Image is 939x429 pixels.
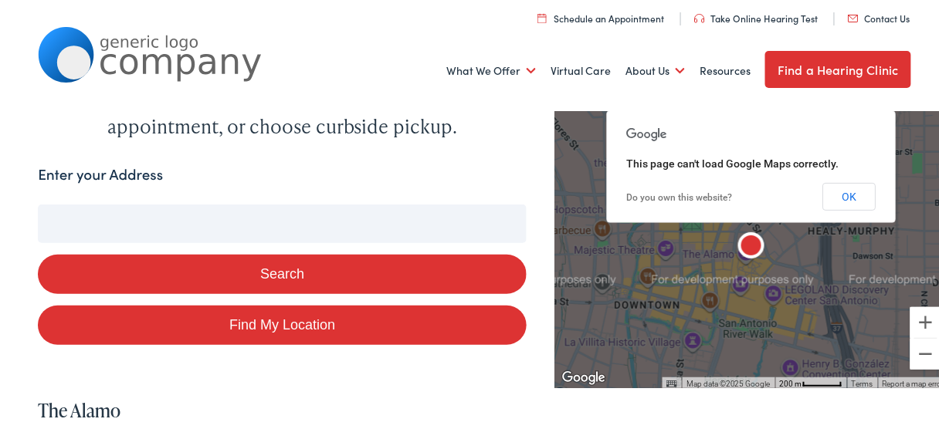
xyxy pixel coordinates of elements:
button: OK [823,181,876,208]
button: Search [38,252,527,292]
a: Find My Location [38,303,527,343]
a: Take Online Hearing Test [694,9,819,22]
span: 200 m [780,377,802,386]
a: About Us [625,40,685,97]
button: Keyboard shortcuts [666,377,677,387]
span: Map data ©2025 Google [686,377,771,386]
a: Virtual Care [551,40,611,97]
a: Find a Hearing Clinic [765,49,910,86]
a: The Alamo [38,395,120,421]
a: Do you own this website? [627,190,733,201]
div: We're here to help. Visit a clinic, schedule a virtual appointment, or choose curbside pickup. [38,83,527,138]
a: Terms (opens in new tab) [852,377,873,386]
a: Schedule an Appointment [537,9,665,22]
label: Enter your Address [38,161,163,184]
div: The Alamo [733,227,770,264]
img: utility icon [694,12,705,21]
button: Map Scale: 200 m per 48 pixels [775,375,847,386]
a: Contact Us [848,9,910,22]
input: Enter your address or zip code [38,202,527,241]
a: Resources [700,40,751,97]
img: utility icon [848,12,859,20]
a: What We Offer [446,40,536,97]
span: This page can't load Google Maps correctly. [627,155,839,167]
a: Open this area in Google Maps (opens a new window) [558,366,609,386]
img: utility icon [537,11,547,21]
img: Google [558,366,609,386]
